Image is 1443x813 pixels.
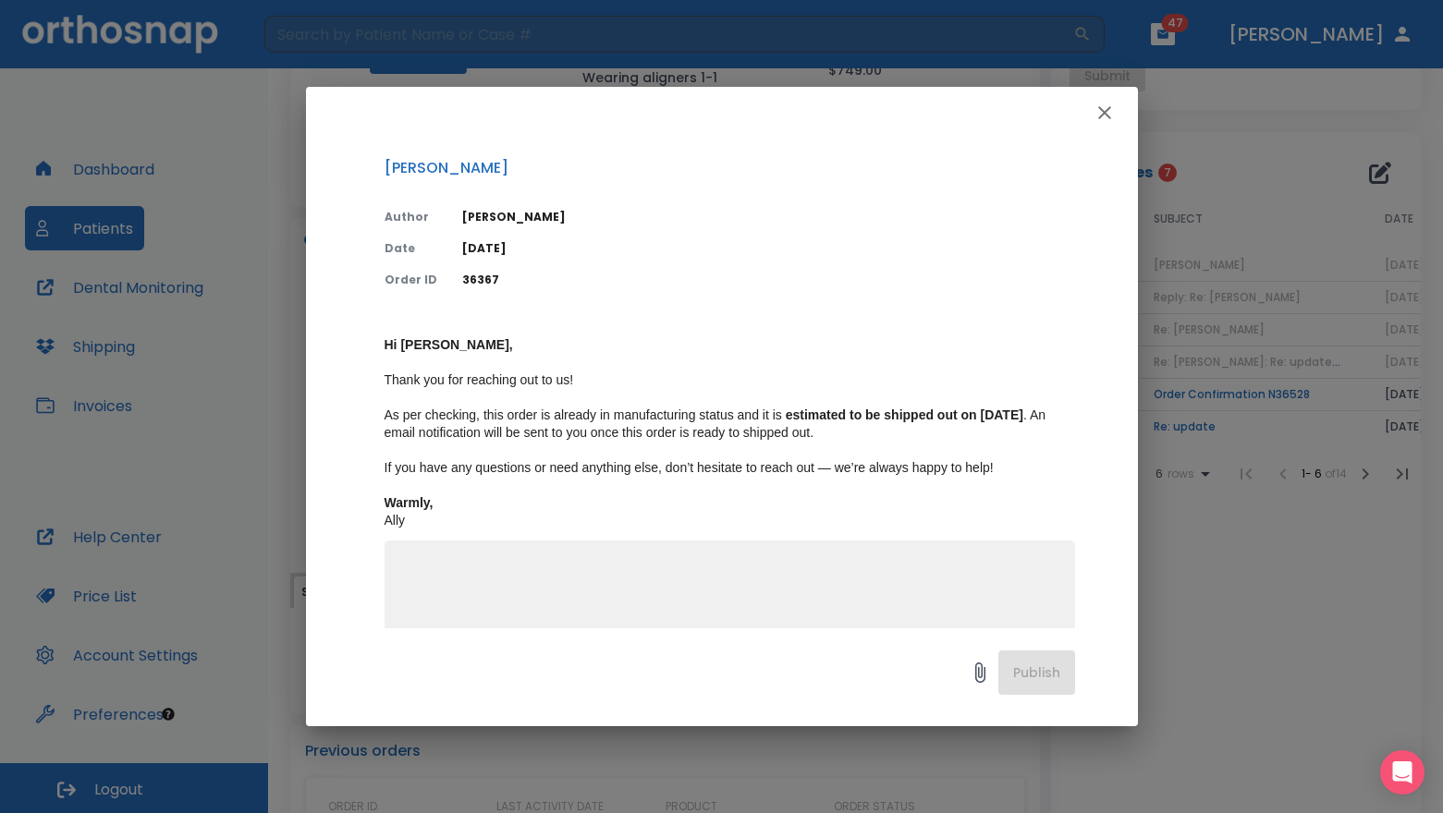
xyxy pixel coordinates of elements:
[462,272,1075,288] p: 36367
[385,209,440,225] p: Author
[1380,750,1425,795] div: Open Intercom Messenger
[385,272,440,288] p: Order ID
[385,337,513,352] strong: Hi [PERSON_NAME],
[462,209,1075,225] p: [PERSON_NAME]
[385,495,434,510] strong: ​﻿Warmly,
[385,157,1075,179] p: [PERSON_NAME]
[786,407,1023,422] strong: estimated to be shipped out on [DATE]
[462,240,1075,257] p: [DATE]
[385,240,440,257] p: Date
[385,337,1049,528] span: ​ ﻿Thank you for reaching out to us! ​ ﻿As per checking, this order is already in manufacturing s...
